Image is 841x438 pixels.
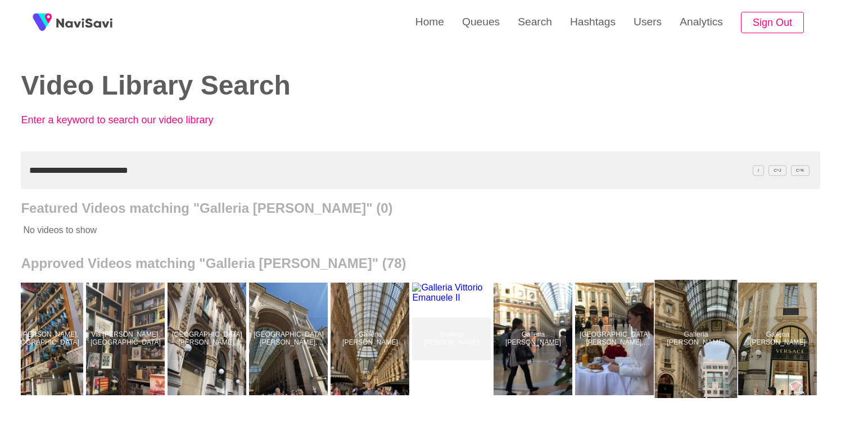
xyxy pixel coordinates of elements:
a: Galleria [PERSON_NAME]Galleria Vittorio Emanuele II [331,283,412,395]
p: No videos to show [21,216,740,244]
a: Galleria [PERSON_NAME]Galleria Vittorio Emanuele II [738,283,820,395]
a: Galleria [PERSON_NAME]Galleria Vittorio Emanuele II [657,283,738,395]
button: Sign Out [741,12,804,34]
a: [GEOGRAPHIC_DATA][PERSON_NAME], [GEOGRAPHIC_DATA]Galleria Vittorio Emanuele II, Milan [168,283,249,395]
span: C^J [768,165,786,176]
a: Via [PERSON_NAME], [GEOGRAPHIC_DATA]Via Ugo Foscolo, Milan [86,283,168,395]
a: Via [PERSON_NAME], [GEOGRAPHIC_DATA]Via Ugo Foscolo, Milan [4,283,86,395]
a: Galleria [PERSON_NAME]Galleria Vittorio Emanuele II [412,283,494,395]
span: / [753,165,764,176]
span: C^K [791,165,810,176]
h2: Video Library Search [21,71,404,101]
a: Galleria [PERSON_NAME]Galleria Vittorio Emanuele II [494,283,575,395]
p: Enter a keyword to search our video library [21,114,268,126]
img: fireSpot [56,17,112,28]
h2: Featured Videos matching "Galleria [PERSON_NAME]" (0) [21,200,820,216]
a: [GEOGRAPHIC_DATA][PERSON_NAME], [GEOGRAPHIC_DATA]Galleria Vittorio Emanuele II, Milano [575,283,657,395]
a: [GEOGRAPHIC_DATA][PERSON_NAME], [GEOGRAPHIC_DATA]Galleria Vittorio Emanuele II, Milan [249,283,331,395]
h2: Approved Videos matching "Galleria [PERSON_NAME]" (78) [21,256,820,271]
img: fireSpot [28,8,56,37]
